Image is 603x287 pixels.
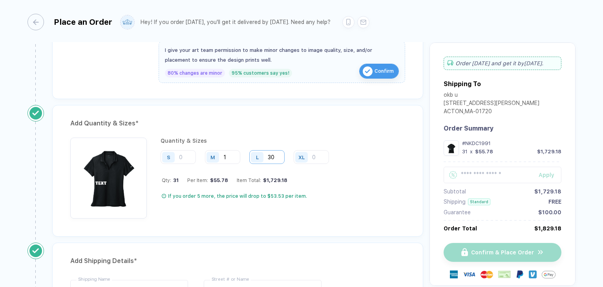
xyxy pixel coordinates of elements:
div: $55.78 [208,177,228,183]
div: Shipping [444,199,466,205]
div: $1,829.18 [534,225,561,232]
div: Qty: [162,177,179,183]
div: [STREET_ADDRESS][PERSON_NAME] [444,100,539,108]
div: FREE [548,199,561,205]
div: ACTON , MA - 01720 [444,108,539,116]
div: Item Total: [237,177,287,183]
div: Shipping To [444,80,481,88]
img: cheque [498,270,511,278]
div: okb u [444,92,539,100]
div: Place an Order [54,17,112,27]
div: Add Shipping Details [70,255,405,267]
div: Order [DATE] and get it by [DATE] . [444,57,561,70]
img: Google Pay [542,268,555,281]
img: icon [363,66,373,76]
div: Guarantee [444,209,471,215]
div: 95% customers say yes! [229,69,292,77]
div: Hey! If you order [DATE], you'll get it delivered by [DATE]. Need any help? [141,19,331,26]
img: Paypal [516,270,524,278]
div: 31 [462,149,468,155]
span: Confirm [375,65,394,77]
img: Venmo [529,270,537,278]
img: master-card [481,268,493,281]
div: 80% changes are minor [165,69,225,77]
button: Apply [529,167,561,183]
img: visa [463,268,475,281]
div: $1,729.18 [537,149,561,155]
div: Subtotal [444,188,466,195]
div: Per Item: [187,177,228,183]
div: S [167,154,170,160]
div: Add Quantity & Sizes [70,117,405,130]
span: 31 [171,177,179,183]
div: I give your art team permission to make minor changes to image quality, size, and/or placement to... [165,45,399,65]
div: L [256,154,259,160]
div: $1,729.18 [534,188,561,195]
div: x [469,149,473,155]
div: $55.78 [475,149,493,155]
div: Order Total [444,225,477,232]
div: #NKDC1991 [462,140,561,146]
img: express [450,270,458,278]
div: Quantity & Sizes [161,138,335,144]
img: e7564de9-0002-452a-81c2-53dc177e0d2c_nt_front_1754999890991.jpg [74,142,143,210]
div: Order Summary [444,125,561,132]
div: M [210,154,215,160]
div: Standard [468,199,490,205]
div: $100.00 [538,209,561,215]
button: iconConfirm [359,64,399,79]
img: e7564de9-0002-452a-81c2-53dc177e0d2c_nt_front_1754999890991.jpg [446,142,457,154]
img: user profile [121,15,134,29]
div: XL [298,154,305,160]
div: $1,729.18 [261,177,287,183]
div: If you order 5 more, the price will drop to $53.53 per item. [168,193,307,199]
div: Apply [539,172,561,178]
